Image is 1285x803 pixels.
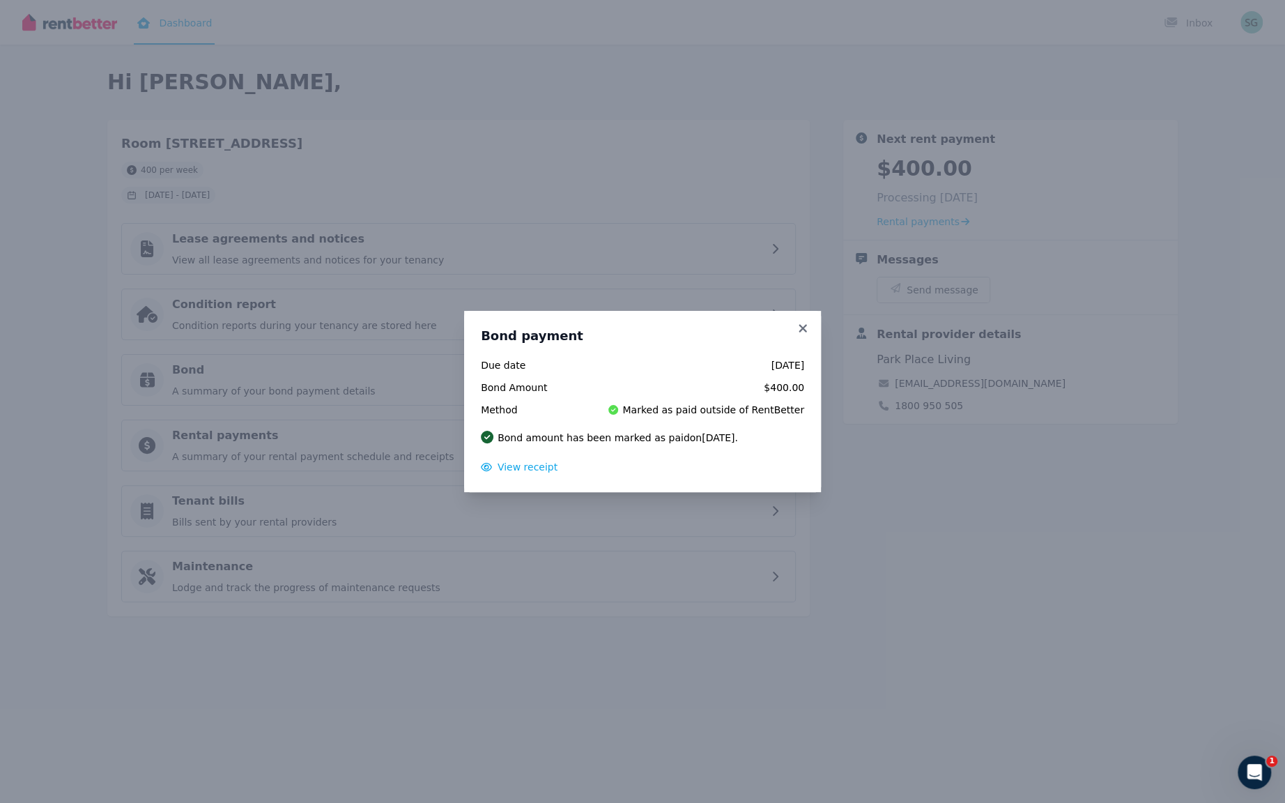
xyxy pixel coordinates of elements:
p: Bond amount has been marked as paid on [DATE] . [498,431,738,445]
span: 1 [1266,756,1277,767]
span: $400.00 [586,381,804,395]
span: Method [481,403,578,417]
h3: Bond payment [481,328,804,344]
span: Due date [481,358,578,372]
span: [DATE] [586,358,804,372]
span: Bond Amount [481,381,578,395]
iframe: Intercom live chat [1238,756,1271,789]
span: View receipt [498,461,557,473]
span: Marked as paid outside of RentBetter [622,403,804,417]
button: View receipt [481,460,557,474]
